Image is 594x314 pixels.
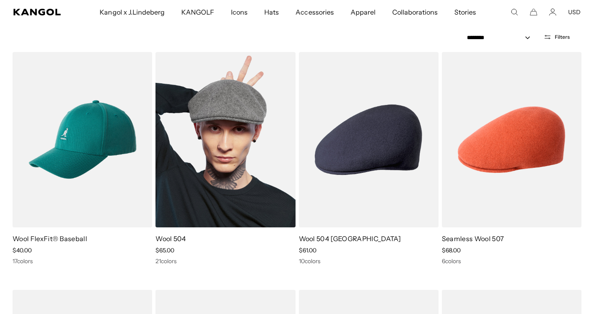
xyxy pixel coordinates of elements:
[549,8,556,16] a: Account
[299,234,401,243] a: Wool 504 [GEOGRAPHIC_DATA]
[539,33,575,41] button: Open filters
[568,8,581,16] button: USD
[13,9,65,15] a: Kangol
[299,257,439,265] div: 10 colors
[13,52,152,227] img: Wool FlexFit® Baseball
[442,234,504,243] a: Seamless Wool 507
[155,257,295,265] div: 21 colors
[13,247,32,254] span: $40.00
[530,8,537,16] button: Cart
[442,257,581,265] div: 6 colors
[299,52,439,227] img: Wool 504 USA
[442,247,461,254] span: $68.00
[555,34,570,40] span: Filters
[511,8,518,16] summary: Search here
[155,247,174,254] span: $65.00
[155,234,186,243] a: Wool 504
[299,247,316,254] span: $61.00
[155,52,295,227] img: Wool 504
[442,52,581,227] img: Seamless Wool 507
[13,234,87,243] a: Wool FlexFit® Baseball
[13,257,152,265] div: 17 colors
[464,33,539,42] select: Sort by: Featured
